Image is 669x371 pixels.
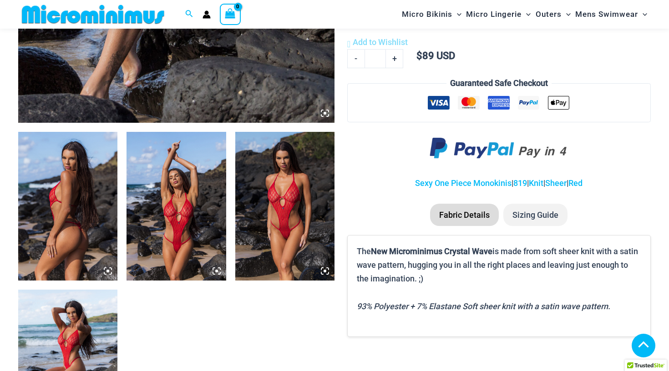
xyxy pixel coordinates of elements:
[416,50,422,61] span: $
[533,3,573,26] a: OutersMenu ToggleMenu Toggle
[503,204,568,226] li: Sizing Guide
[452,3,461,26] span: Menu Toggle
[575,3,638,26] span: Mens Swimwear
[203,10,211,19] a: Account icon link
[638,3,647,26] span: Menu Toggle
[513,178,527,188] a: 819
[415,178,512,188] a: Sexy One Piece Monokinis
[545,178,567,188] a: Sheer
[235,132,334,281] img: Crystal Waves Red 819 One Piece
[386,49,403,68] a: +
[464,3,533,26] a: Micro LingerieMenu ToggleMenu Toggle
[416,50,455,61] bdi: 89 USD
[357,245,641,285] p: The is made from soft sheer knit with a satin wave pattern, hugging you in all the right places a...
[400,3,464,26] a: Micro BikinisMenu ToggleMenu Toggle
[18,132,117,281] img: Crystal Waves Red 819 One Piece
[347,35,408,49] a: Add to Wishlist
[18,4,168,25] img: MM SHOP LOGO FLAT
[357,301,610,311] i: 93% Polyester + 7% Elastane Soft sheer knit with a satin wave pattern.
[347,49,365,68] a: -
[573,3,649,26] a: Mens SwimwearMenu ToggleMenu Toggle
[466,3,522,26] span: Micro Lingerie
[522,3,531,26] span: Menu Toggle
[365,49,386,68] input: Product quantity
[398,1,651,27] nav: Site Navigation
[529,178,543,188] a: Knit
[536,3,562,26] span: Outers
[353,37,408,47] span: Add to Wishlist
[402,3,452,26] span: Micro Bikinis
[430,204,499,226] li: Fabric Details
[446,76,552,90] legend: Guaranteed Safe Checkout
[568,178,583,188] a: Red
[371,246,492,256] b: New Microminimus Crystal Wave
[562,3,571,26] span: Menu Toggle
[185,9,193,20] a: Search icon link
[127,132,226,281] img: Crystal Waves Red 819 One Piece
[220,4,241,25] a: View Shopping Cart, empty
[347,176,651,190] p: | | | |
